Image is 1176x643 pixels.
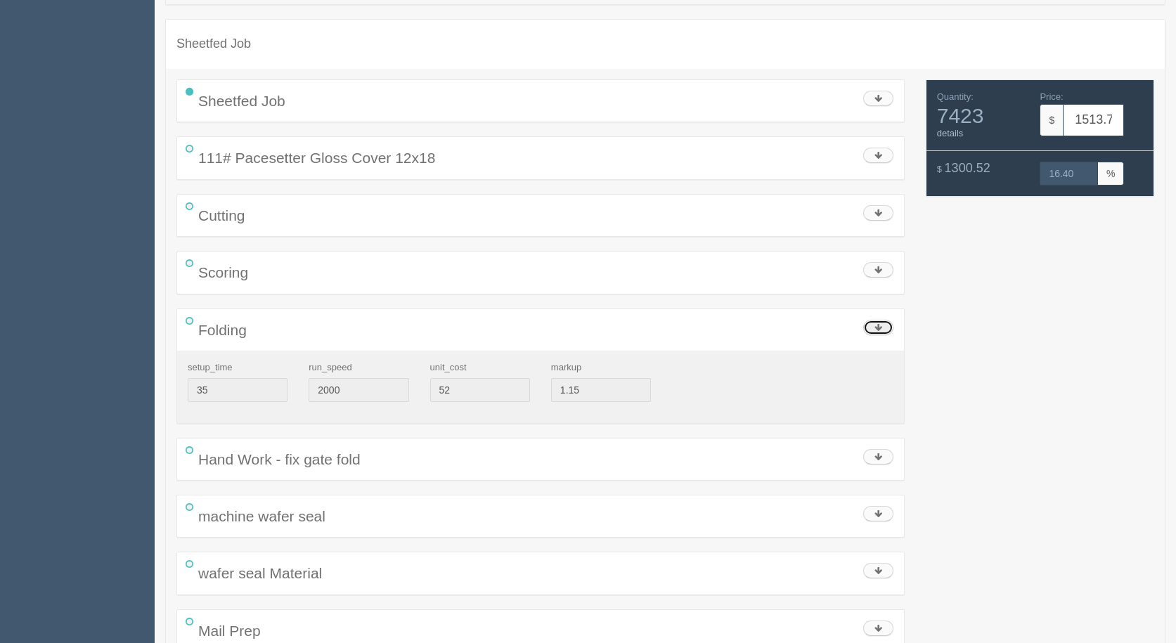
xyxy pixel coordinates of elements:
[551,361,581,375] label: markup
[188,361,233,375] label: setup_time
[198,565,322,581] span: wafer seal Material
[937,104,1030,127] span: 7423
[176,37,1154,51] h4: Sheetfed Job
[198,93,285,109] span: Sheetfed Job
[1098,162,1124,186] span: %
[198,322,247,338] span: Folding
[1040,104,1063,136] span: $
[198,207,245,223] span: Cutting
[937,164,942,174] span: $
[1040,91,1063,102] span: Price:
[945,161,990,175] span: 1300.52
[937,128,964,138] a: details
[198,623,261,639] span: Mail Prep
[198,264,248,280] span: Scoring
[937,91,974,102] span: Quantity:
[198,150,435,166] span: 111# Pacesetter Gloss Cover 12x18
[198,451,361,467] span: Hand Work - fix gate fold
[198,508,325,524] span: machine wafer seal
[430,361,467,375] label: unit_cost
[309,361,351,375] label: run_speed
